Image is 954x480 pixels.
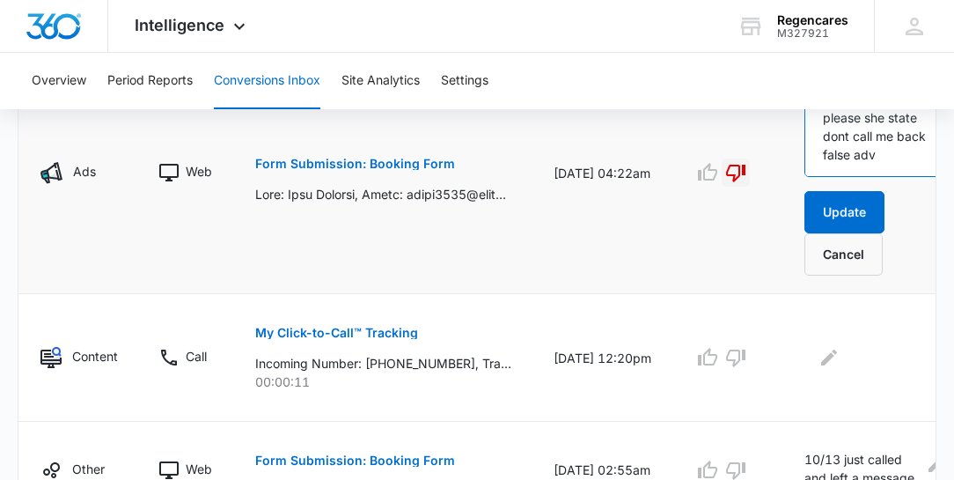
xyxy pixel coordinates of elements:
button: Period Reports [107,53,193,109]
button: Conversions Inbox [214,53,320,109]
button: Update [804,191,884,233]
p: Ads [73,162,96,181]
p: Web [186,460,212,478]
p: Content [72,347,116,366]
td: [DATE] 12:20pm [532,294,672,422]
button: Cancel [804,233,883,276]
p: Form Submission: Booking Form [255,158,455,170]
span: Intelligence [135,16,224,34]
button: Settings [441,53,488,109]
p: My Click-to-Call™ Tracking [255,327,418,339]
button: Edit Comments [929,450,944,478]
p: Lore: Ipsu Dolorsi, Ametc: adipi3535@elits.doe, Tempo: 8249590031, Inc utl etdolorema al eni Admi... [255,185,511,203]
button: Edit Comments [815,343,843,372]
p: Form Submission: Booking Form [255,454,455,467]
p: 00:00:11 [255,373,511,391]
div: account id [777,27,848,40]
p: Other [72,460,105,478]
textarea: pt thought we were pain research clinic that we would pay her, and please she state dont call me ... [804,77,944,177]
td: [DATE] 04:22am [532,52,672,294]
button: Site Analytics [341,53,420,109]
button: Form Submission: Booking Form [255,143,455,185]
p: Web [186,162,212,181]
button: My Click-to-Call™ Tracking [255,312,418,354]
p: Call [186,347,207,366]
div: account name [777,13,848,27]
button: Overview [32,53,86,109]
p: Incoming Number: [PHONE_NUMBER], Tracking Number: [PHONE_NUMBER], Ring To: [PHONE_NUMBER], Caller... [255,354,511,373]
